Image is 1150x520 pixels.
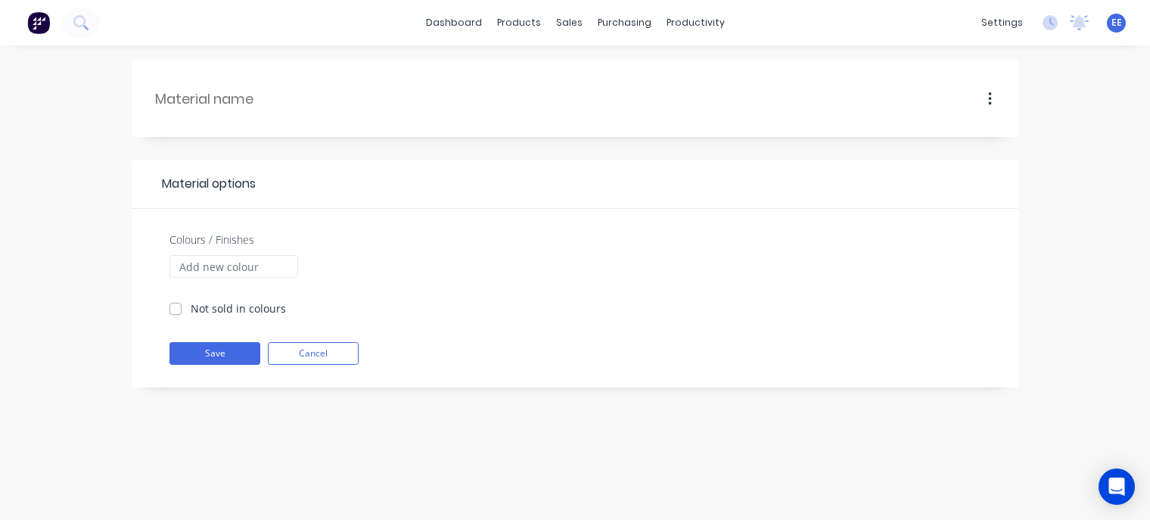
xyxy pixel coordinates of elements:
[169,342,260,365] button: Save
[191,300,286,316] label: Not sold in colours
[549,11,590,34] div: sales
[268,342,359,365] button: Cancel
[418,11,490,34] a: dashboard
[155,89,359,109] input: Material name
[1111,16,1122,30] span: EE
[1099,469,1135,505] div: Open Intercom Messenger
[659,11,732,34] div: productivity
[27,11,50,34] img: Factory
[154,175,256,193] span: Material options
[169,255,298,278] input: Add new colour
[490,11,549,34] div: products
[169,232,254,248] label: Colours / Finishes
[974,11,1030,34] div: settings
[590,11,659,34] div: purchasing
